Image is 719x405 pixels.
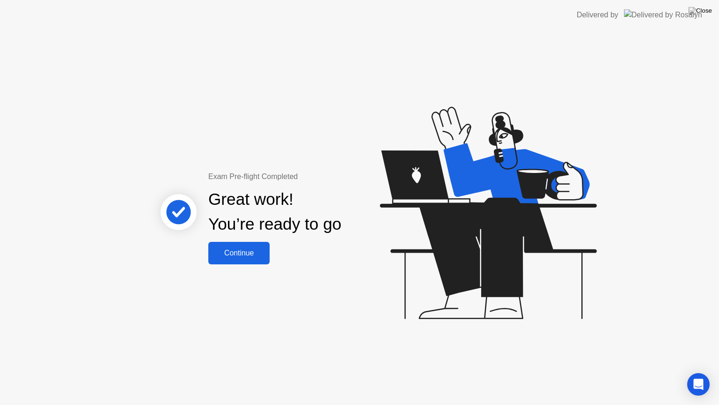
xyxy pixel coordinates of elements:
[208,187,341,237] div: Great work! You’re ready to go
[211,249,267,257] div: Continue
[208,242,270,264] button: Continue
[577,9,618,21] div: Delivered by
[687,373,710,396] div: Open Intercom Messenger
[624,9,702,20] img: Delivered by Rosalyn
[689,7,712,15] img: Close
[208,171,402,182] div: Exam Pre-flight Completed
